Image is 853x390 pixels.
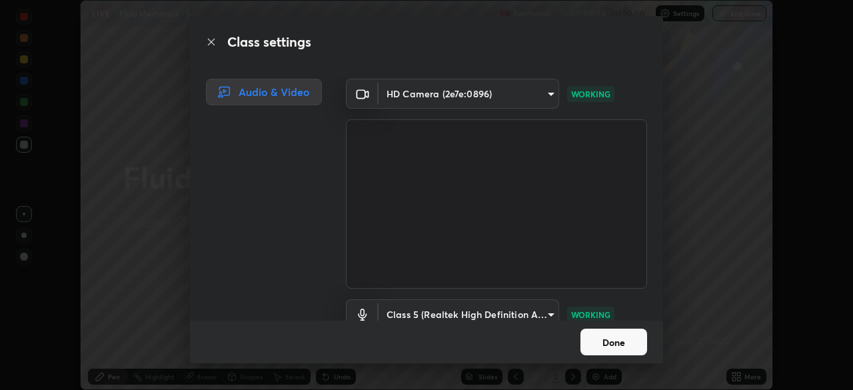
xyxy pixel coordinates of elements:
div: HD Camera (2e7e:0896) [379,79,559,109]
button: Done [580,329,647,355]
p: WORKING [571,88,610,100]
p: WORKING [571,309,610,321]
h2: Class settings [227,32,311,52]
div: HD Camera (2e7e:0896) [379,299,559,329]
div: Audio & Video [206,79,322,105]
